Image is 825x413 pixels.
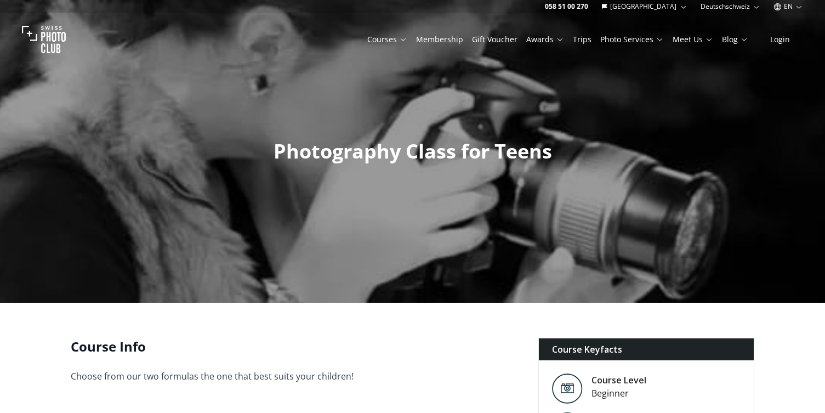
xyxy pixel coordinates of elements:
[274,138,552,165] span: Photography Class for Teens
[545,2,588,11] a: 058 51 00 270
[552,374,583,404] img: Level
[722,34,748,45] a: Blog
[573,34,591,45] a: Trips
[596,32,668,47] button: Photo Services
[367,34,407,45] a: Courses
[668,32,718,47] button: Meet Us
[522,32,568,47] button: Awards
[22,18,66,61] img: Swiss photo club
[412,32,468,47] button: Membership
[363,32,412,47] button: Courses
[71,338,521,355] h2: Course Info
[526,34,564,45] a: Awards
[591,374,646,387] div: Course Level
[472,34,517,45] a: Gift Voucher
[757,32,803,47] button: Login
[539,338,754,360] div: Course Keyfacts
[600,34,664,45] a: Photo Services
[591,387,646,400] div: Beginner
[468,32,522,47] button: Gift Voucher
[673,34,713,45] a: Meet Us
[416,34,463,45] a: Membership
[568,32,596,47] button: Trips
[71,369,521,384] p: Choose from our two formulas the one that best suits your children!
[718,32,753,47] button: Blog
